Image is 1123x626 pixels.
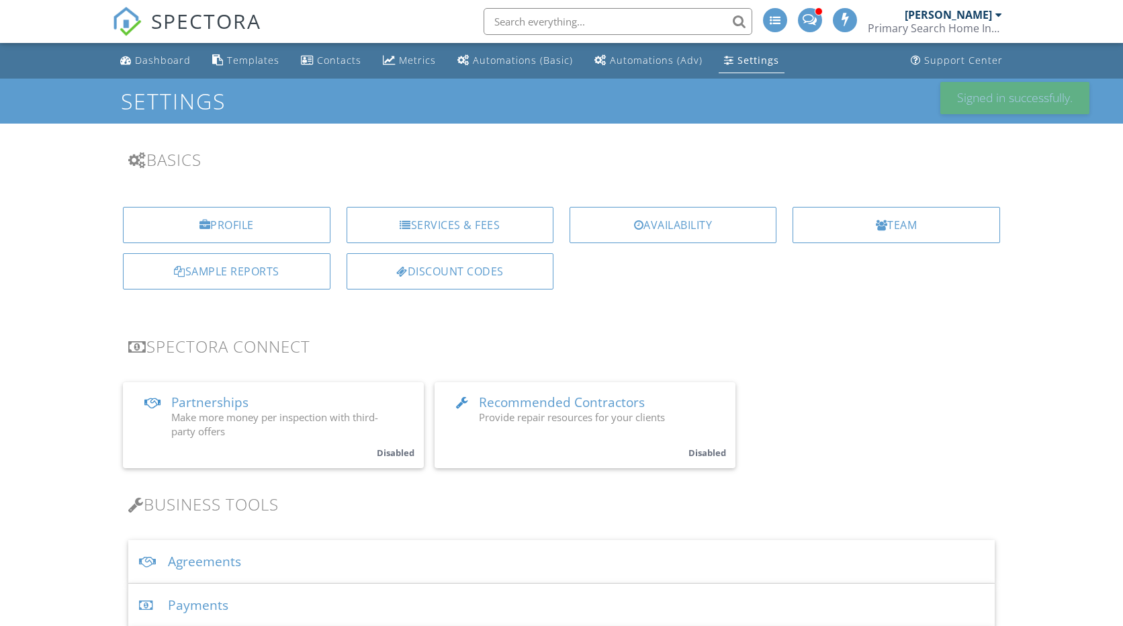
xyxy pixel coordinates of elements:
[115,48,196,73] a: Dashboard
[227,54,279,66] div: Templates
[347,207,553,243] a: Services & Fees
[123,207,330,243] a: Profile
[868,21,1002,35] div: Primary Search Home Inspections
[589,48,708,73] a: Automations (Advanced)
[688,447,726,459] small: Disabled
[484,8,752,35] input: Search everything...
[737,54,779,66] div: Settings
[112,18,261,46] a: SPECTORA
[317,54,361,66] div: Contacts
[128,495,995,513] h3: Business Tools
[171,394,249,411] span: Partnerships
[377,48,441,73] a: Metrics
[940,82,1089,114] div: Signed in successfully.
[570,207,776,243] a: Availability
[128,150,995,169] h3: Basics
[479,410,665,424] span: Provide repair resources for your clients
[905,48,1008,73] a: Support Center
[123,253,330,289] a: Sample Reports
[207,48,285,73] a: Templates
[793,207,999,243] a: Team
[452,48,578,73] a: Automations (Basic)
[905,8,992,21] div: [PERSON_NAME]
[151,7,261,35] span: SPECTORA
[121,89,1002,113] h1: Settings
[399,54,436,66] div: Metrics
[296,48,367,73] a: Contacts
[473,54,573,66] div: Automations (Basic)
[924,54,1003,66] div: Support Center
[112,7,142,36] img: The Best Home Inspection Software - Spectora
[128,540,995,584] div: Agreements
[347,253,553,289] a: Discount Codes
[435,382,735,468] a: Recommended Contractors Provide repair resources for your clients Disabled
[135,54,191,66] div: Dashboard
[377,447,414,459] small: Disabled
[171,410,378,438] span: Make more money per inspection with third-party offers
[479,394,645,411] span: Recommended Contractors
[610,54,703,66] div: Automations (Adv)
[128,337,995,355] h3: Spectora Connect
[719,48,784,73] a: Settings
[123,382,424,468] a: Partnerships Make more money per inspection with third-party offers Disabled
